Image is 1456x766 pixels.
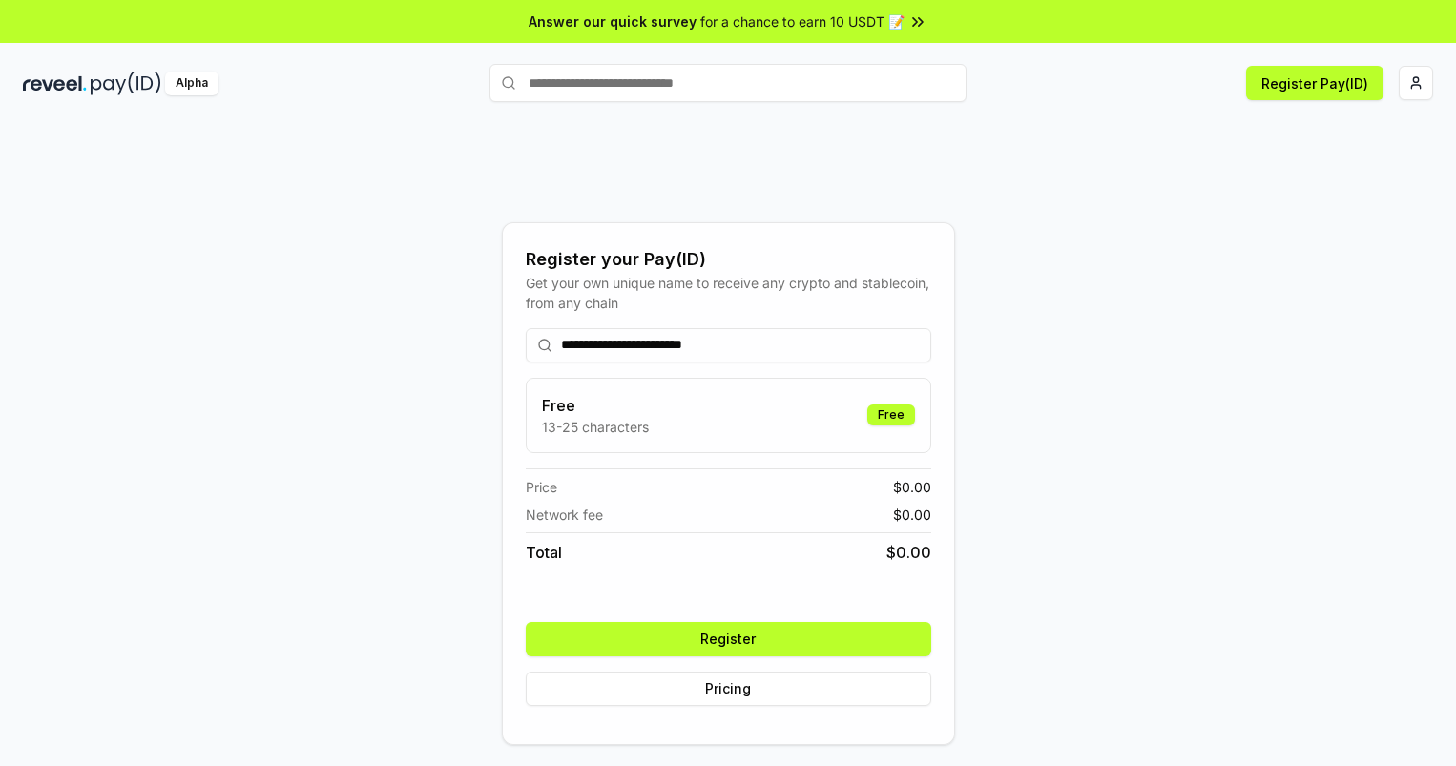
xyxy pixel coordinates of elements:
[700,11,905,31] span: for a chance to earn 10 USDT 📝
[893,505,931,525] span: $ 0.00
[23,72,87,95] img: reveel_dark
[526,505,603,525] span: Network fee
[165,72,218,95] div: Alpha
[542,417,649,437] p: 13-25 characters
[526,622,931,656] button: Register
[1246,66,1383,100] button: Register Pay(ID)
[526,273,931,313] div: Get your own unique name to receive any crypto and stablecoin, from any chain
[526,541,562,564] span: Total
[893,477,931,497] span: $ 0.00
[526,246,931,273] div: Register your Pay(ID)
[526,477,557,497] span: Price
[886,541,931,564] span: $ 0.00
[529,11,697,31] span: Answer our quick survey
[91,72,161,95] img: pay_id
[867,404,915,425] div: Free
[542,394,649,417] h3: Free
[526,672,931,706] button: Pricing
